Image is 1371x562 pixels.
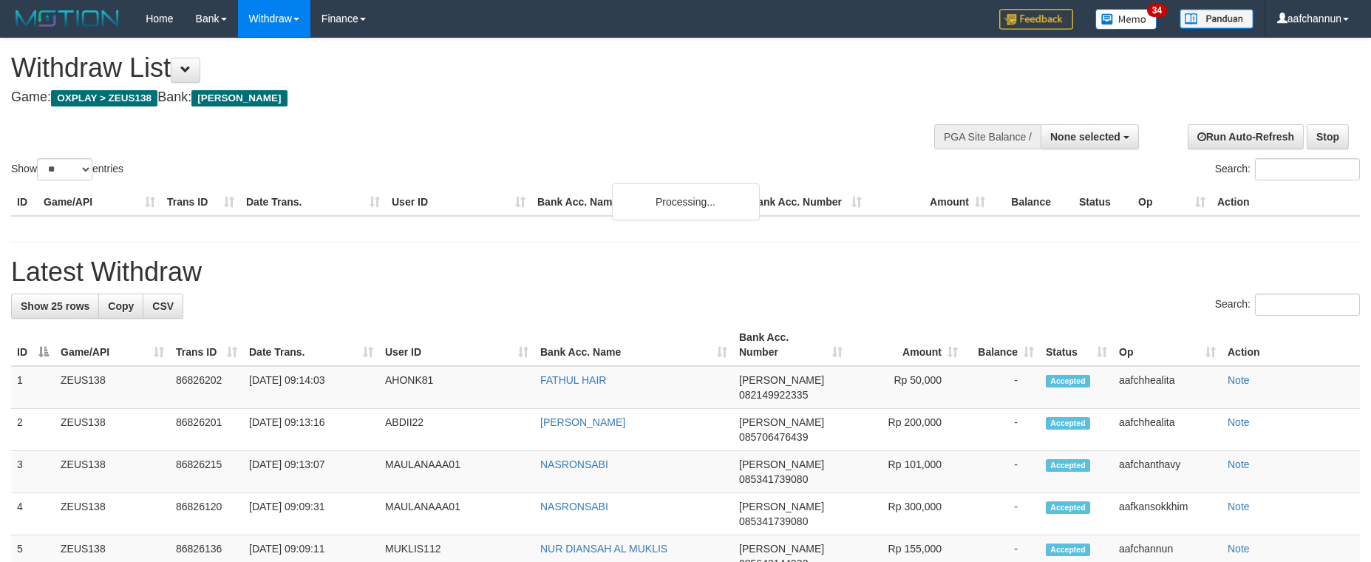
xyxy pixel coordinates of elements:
td: Rp 200,000 [848,409,964,451]
td: - [964,451,1040,493]
th: Status [1073,189,1132,216]
a: Note [1228,501,1250,512]
h1: Withdraw List [11,53,899,83]
th: Trans ID [161,189,240,216]
span: [PERSON_NAME] [739,543,824,555]
td: 4 [11,493,55,535]
span: Accepted [1046,544,1090,556]
select: Showentries [37,158,92,180]
td: 2 [11,409,55,451]
th: Amount [868,189,991,216]
img: MOTION_logo.png [11,7,123,30]
td: 86826201 [170,409,243,451]
th: User ID: activate to sort column ascending [379,324,534,366]
span: OXPLAY > ZEUS138 [51,90,157,106]
td: aafchanthavy [1113,451,1222,493]
th: Balance [991,189,1073,216]
td: [DATE] 09:14:03 [243,366,379,409]
span: Accepted [1046,459,1090,472]
th: Game/API: activate to sort column ascending [55,324,170,366]
a: NASRONSABI [540,458,608,470]
a: Show 25 rows [11,294,99,319]
div: PGA Site Balance / [934,124,1041,149]
th: Action [1211,189,1360,216]
td: [DATE] 09:13:16 [243,409,379,451]
th: ID [11,189,38,216]
a: [PERSON_NAME] [540,416,625,428]
a: NUR DIANSAH AL MUKLIS [540,543,667,555]
td: aafchhealita [1113,409,1222,451]
span: Accepted [1046,501,1090,514]
td: 86826120 [170,493,243,535]
span: Show 25 rows [21,300,89,312]
a: FATHUL HAIR [540,374,606,386]
td: AHONK81 [379,366,534,409]
th: Bank Acc. Name: activate to sort column ascending [534,324,733,366]
img: panduan.png [1180,9,1253,29]
label: Search: [1215,294,1360,316]
span: Accepted [1046,417,1090,430]
th: Bank Acc. Name [531,189,744,216]
a: NASRONSABI [540,501,608,512]
th: Bank Acc. Number: activate to sort column ascending [733,324,848,366]
td: [DATE] 09:09:31 [243,493,379,535]
th: Game/API [38,189,161,216]
span: CSV [152,300,174,312]
span: [PERSON_NAME] [739,374,824,386]
span: Copy 085341739080 to clipboard [739,515,808,527]
td: 86826215 [170,451,243,493]
input: Search: [1255,158,1360,180]
span: Copy 085341739080 to clipboard [739,473,808,485]
img: Button%20Memo.svg [1095,9,1157,30]
td: ZEUS138 [55,451,170,493]
td: aafkansokkhim [1113,493,1222,535]
th: Trans ID: activate to sort column ascending [170,324,243,366]
a: Copy [98,294,143,319]
button: None selected [1041,124,1139,149]
td: - [964,493,1040,535]
td: - [964,409,1040,451]
span: 34 [1147,4,1167,17]
td: aafchhealita [1113,366,1222,409]
input: Search: [1255,294,1360,316]
th: Date Trans.: activate to sort column ascending [243,324,379,366]
td: Rp 300,000 [848,493,964,535]
td: - [964,366,1040,409]
h4: Game: Bank: [11,90,899,105]
span: [PERSON_NAME] [191,90,287,106]
a: Note [1228,374,1250,386]
span: None selected [1050,131,1120,143]
a: Note [1228,416,1250,428]
a: Note [1228,458,1250,470]
th: Date Trans. [240,189,386,216]
span: [PERSON_NAME] [739,501,824,512]
td: 3 [11,451,55,493]
span: [PERSON_NAME] [739,416,824,428]
td: 86826202 [170,366,243,409]
th: Bank Acc. Number [744,189,868,216]
td: ZEUS138 [55,493,170,535]
td: ZEUS138 [55,366,170,409]
span: [PERSON_NAME] [739,458,824,470]
span: Copy [108,300,134,312]
img: Feedback.jpg [999,9,1073,30]
a: Note [1228,543,1250,555]
th: Status: activate to sort column ascending [1040,324,1113,366]
th: User ID [386,189,531,216]
td: 1 [11,366,55,409]
a: CSV [143,294,183,319]
td: ABDII22 [379,409,534,451]
th: Balance: activate to sort column ascending [964,324,1040,366]
td: ZEUS138 [55,409,170,451]
label: Search: [1215,158,1360,180]
th: Op: activate to sort column ascending [1113,324,1222,366]
span: Copy 082149922335 to clipboard [739,389,808,401]
h1: Latest Withdraw [11,257,1360,287]
a: Stop [1307,124,1349,149]
span: Copy 085706476439 to clipboard [739,431,808,443]
div: Processing... [612,183,760,220]
th: ID: activate to sort column descending [11,324,55,366]
td: [DATE] 09:13:07 [243,451,379,493]
th: Action [1222,324,1360,366]
td: MAULANAAA01 [379,451,534,493]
